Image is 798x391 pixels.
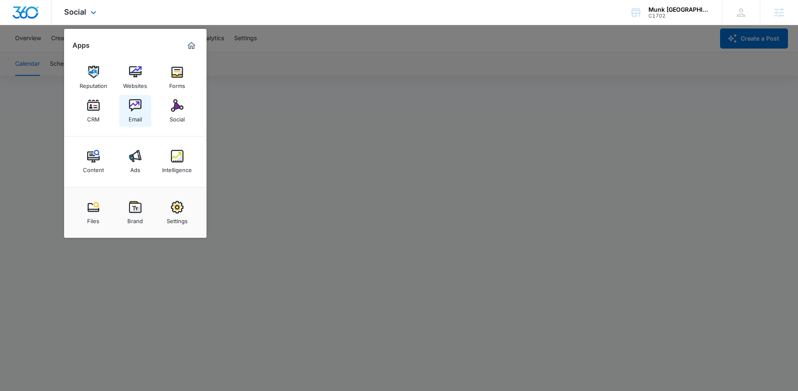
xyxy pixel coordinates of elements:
[80,78,107,89] div: Reputation
[119,146,151,177] a: Ads
[123,78,147,89] div: Websites
[119,95,151,127] a: Email
[77,95,109,127] a: CRM
[87,112,100,123] div: CRM
[167,214,188,224] div: Settings
[648,13,710,19] div: account id
[185,39,198,52] a: Marketing 360® Dashboard
[64,8,86,16] span: Social
[161,95,193,127] a: Social
[161,62,193,93] a: Forms
[161,146,193,177] a: Intelligence
[170,112,185,123] div: Social
[77,62,109,93] a: Reputation
[648,6,710,13] div: account name
[127,214,143,224] div: Brand
[83,162,104,173] div: Content
[77,146,109,177] a: Content
[161,197,193,229] a: Settings
[87,214,99,224] div: Files
[169,78,185,89] div: Forms
[162,162,192,173] div: Intelligence
[72,41,90,49] h2: Apps
[130,162,140,173] div: Ads
[77,197,109,229] a: Files
[119,62,151,93] a: Websites
[119,197,151,229] a: Brand
[129,112,142,123] div: Email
